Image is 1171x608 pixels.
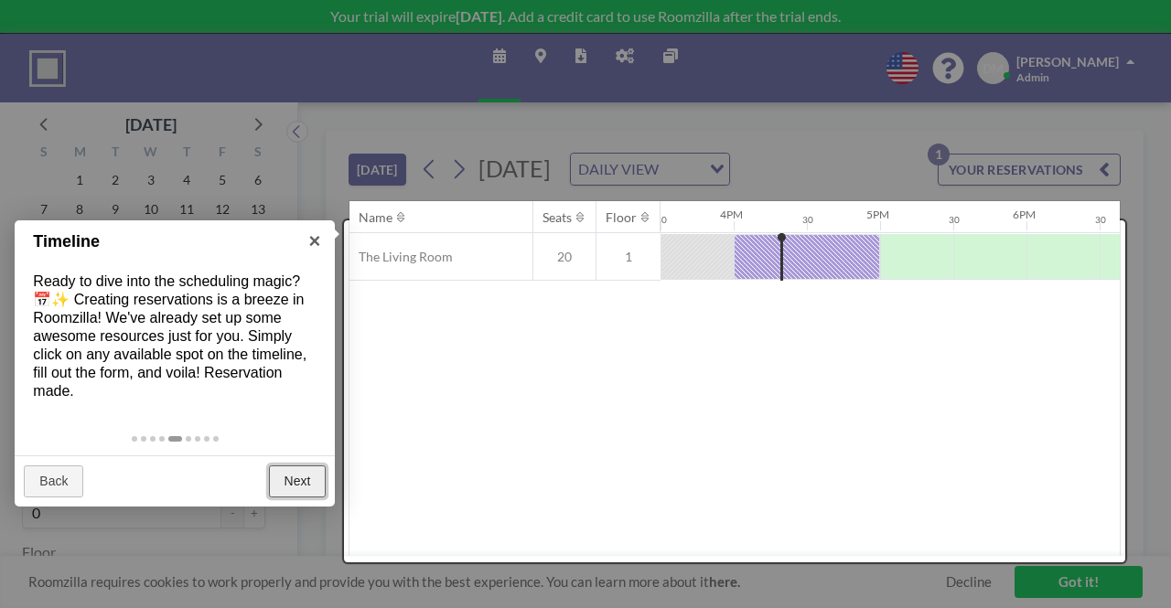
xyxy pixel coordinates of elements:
[656,214,667,226] div: 30
[15,254,335,419] div: Ready to dive into the scheduling magic? 📅✨ Creating reservations is a breeze in Roomzilla! We've...
[269,465,327,498] a: Next
[543,209,572,226] div: Seats
[802,214,813,226] div: 30
[1013,208,1036,221] div: 6PM
[949,214,960,226] div: 30
[606,209,637,226] div: Floor
[720,208,743,221] div: 4PM
[294,220,335,261] a: ×
[1095,214,1106,226] div: 30
[33,229,288,254] h1: Timeline
[359,209,392,226] div: Name
[24,465,83,498] a: Back
[866,208,889,221] div: 5PM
